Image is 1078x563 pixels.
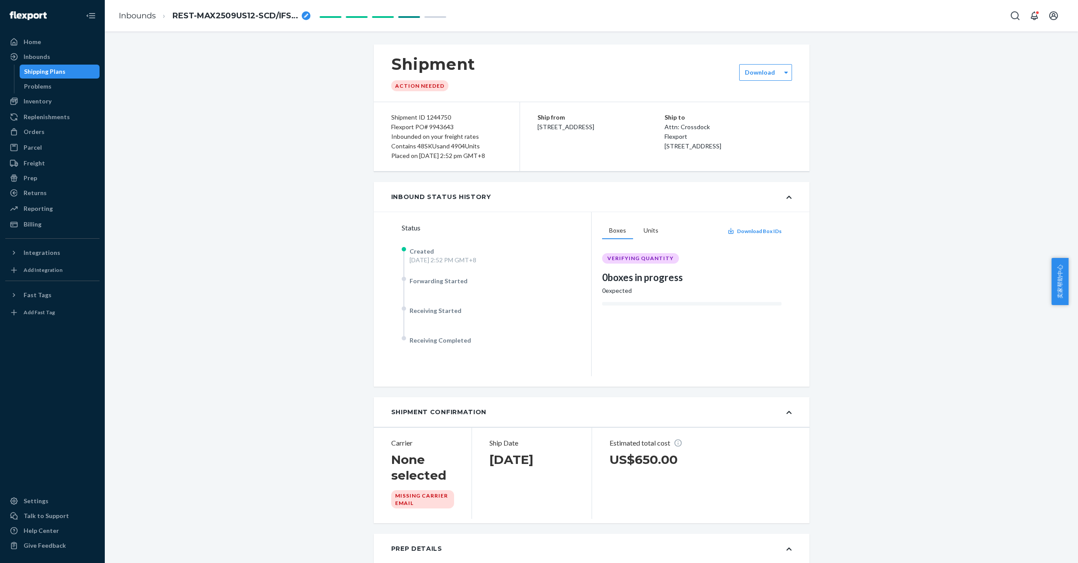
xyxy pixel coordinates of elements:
[410,247,434,255] span: Created
[607,255,674,262] span: VERIFYING QUANTITY
[410,256,476,264] div: [DATE] 2:52 PM GMT+8
[24,309,55,316] div: Add Fast Tag
[112,3,317,29] ol: breadcrumbs
[665,122,792,132] p: Attn: Crossdock
[391,192,491,201] div: Inbound Status History
[24,143,42,152] div: Parcel
[5,156,100,170] a: Freight
[24,189,47,197] div: Returns
[5,125,100,139] a: Orders
[5,263,100,277] a: Add Integration
[602,286,782,295] div: 0 expected
[5,94,100,108] a: Inventory
[391,80,448,91] div: Action Needed
[24,97,52,106] div: Inventory
[5,246,100,260] button: Integrations
[537,123,594,130] span: [STREET_ADDRESS]
[410,336,471,344] span: Receiving Completed
[24,512,69,520] div: Talk to Support
[410,307,462,314] span: Receiving Started
[20,65,100,79] a: Shipping Plans
[489,438,574,448] p: Ship Date
[5,141,100,154] a: Parcel
[5,202,100,216] a: Reporting
[602,223,633,239] button: Boxes
[24,526,59,535] div: Help Center
[24,541,66,550] div: Give Feedback
[5,35,100,49] a: Home
[172,10,298,22] span: REST-MAX2509US12-SCD/IFS/ITS
[5,110,100,124] a: Replenishments
[665,142,721,150] span: [STREET_ADDRESS]
[391,408,487,416] div: Shipment Confirmation
[391,544,442,553] div: Prep Details
[24,174,37,182] div: Prep
[5,186,100,200] a: Returns
[24,266,62,274] div: Add Integration
[1006,7,1024,24] button: Open Search Box
[391,122,502,132] div: Flexport PO# 9943643
[410,277,468,285] span: Forwarding Started
[5,539,100,553] button: Give Feedback
[24,248,60,257] div: Integrations
[391,132,502,141] div: Inbounded on your freight rates
[24,291,52,299] div: Fast Tags
[391,452,455,483] h1: None selected
[24,52,50,61] div: Inbounds
[5,171,100,185] a: Prep
[391,151,502,161] div: Placed on [DATE] 2:52 pm GMT+8
[402,223,591,233] div: Status
[727,227,782,235] button: Download Box IDs
[637,223,665,239] button: Units
[610,438,683,448] p: Estimated total cost
[665,113,792,122] p: Ship to
[602,271,782,284] div: 0 boxes in progress
[1045,7,1062,24] button: Open account menu
[20,79,100,93] a: Problems
[5,217,100,231] a: Billing
[391,141,502,151] div: Contains 48 SKUs and 4904 Units
[391,438,455,448] p: Carrier
[10,11,47,20] img: Flexport logo
[24,204,53,213] div: Reporting
[665,132,792,141] p: Flexport
[5,524,100,538] a: Help Center
[5,509,100,523] a: Talk to Support
[82,7,100,24] button: Close Navigation
[745,68,775,77] label: Download
[5,288,100,302] button: Fast Tags
[391,490,455,508] div: MISSING CARRIER EMAIL
[1026,7,1043,24] button: Open notifications
[24,220,41,229] div: Billing
[5,306,100,319] a: Add Fast Tag
[24,82,52,91] div: Problems
[5,494,100,508] a: Settings
[5,50,100,64] a: Inbounds
[1051,258,1068,305] button: 卖家帮助中心
[24,67,65,76] div: Shipping Plans
[24,38,41,46] div: Home
[391,113,502,122] div: Shipment ID 1244750
[489,452,534,467] h1: [DATE]
[610,452,683,467] h1: US$650.00
[24,127,45,136] div: Orders
[391,55,475,73] h1: Shipment
[24,497,48,505] div: Settings
[537,113,665,122] p: Ship from
[24,113,70,121] div: Replenishments
[119,11,156,21] a: Inbounds
[24,159,45,168] div: Freight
